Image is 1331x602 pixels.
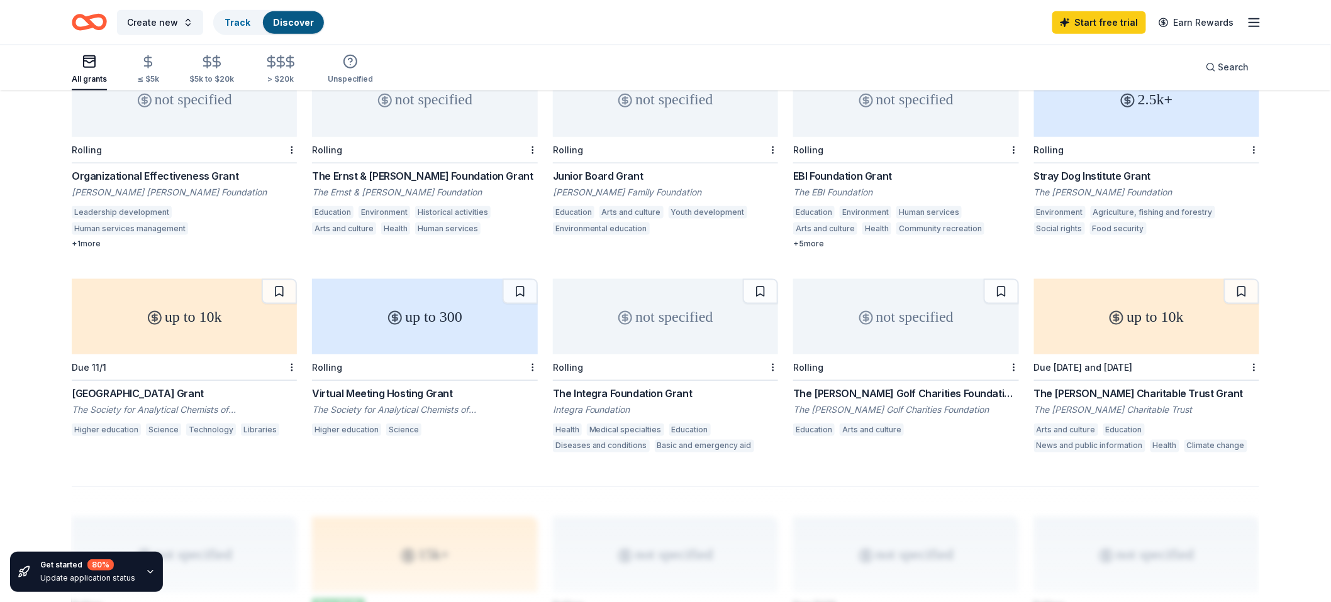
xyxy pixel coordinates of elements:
[793,362,823,373] div: Rolling
[840,206,891,219] div: Environment
[553,186,778,199] div: [PERSON_NAME] Family Foundation
[669,206,747,219] div: Youth development
[1034,279,1259,456] a: up to 10kDue [DATE] and [DATE]The [PERSON_NAME] Charitable Trust GrantThe [PERSON_NAME] Charitabl...
[1091,206,1215,219] div: Agriculture, fishing and forestry
[312,168,537,183] div: The Ernst & [PERSON_NAME] Foundation Grant
[72,222,188,235] div: Human services management
[72,424,141,436] div: Higher education
[415,222,481,235] div: Human services
[312,362,342,373] div: Rolling
[553,206,594,219] div: Education
[72,386,297,401] div: [GEOGRAPHIC_DATA] Grant
[1034,279,1259,354] div: up to 10k
[1052,11,1146,34] a: Start free trial
[312,62,537,239] a: not specifiedRollingThe Ernst & [PERSON_NAME] Foundation GrantThe Ernst & [PERSON_NAME] Foundatio...
[793,62,1018,137] div: not specified
[415,206,491,219] div: Historical activities
[72,239,297,249] div: + 1 more
[553,386,778,401] div: The Integra Foundation Grant
[1151,11,1242,34] a: Earn Rewards
[793,403,1018,416] div: The [PERSON_NAME] Golf Charities Foundation
[1034,362,1133,373] div: Due [DATE] and [DATE]
[793,62,1018,249] a: not specifiedRollingEBI Foundation GrantThe EBI FoundationEducationEnvironmentHuman servicesArts ...
[137,50,159,90] button: ≤ $5k
[793,168,1018,183] div: EBI Foundation Grant
[273,17,314,28] a: Discover
[72,74,107,84] div: All grants
[793,279,1018,354] div: not specified
[312,386,537,401] div: Virtual Meeting Hosting Grant
[840,424,904,436] div: Arts and culture
[553,362,583,373] div: Rolling
[40,559,135,571] div: Get started
[328,49,373,90] button: Unspecified
[381,222,410,235] div: Health
[793,424,835,436] div: Education
[1034,386,1259,401] div: The [PERSON_NAME] Charitable Trust Grant
[1034,206,1086,219] div: Environment
[1034,145,1064,155] div: Rolling
[793,145,823,155] div: Rolling
[72,8,107,37] a: Home
[137,74,159,84] div: ≤ $5k
[553,440,650,452] div: Diseases and conditions
[72,206,172,219] div: Leadership development
[117,10,203,35] button: Create new
[72,279,297,440] a: up to 10kDue 11/1[GEOGRAPHIC_DATA] GrantThe Society for Analytical Chemists of [GEOGRAPHIC_DATA] ...
[553,222,650,235] div: Environmental education
[87,559,114,571] div: 80 %
[1034,186,1259,199] div: The [PERSON_NAME] Foundation
[72,362,106,373] div: Due 11/1
[146,424,181,436] div: Science
[264,50,298,90] button: > $20k
[1218,60,1249,75] span: Search
[896,222,984,235] div: Community recreation
[793,206,835,219] div: Education
[587,424,664,436] div: Medical specialties
[72,145,102,155] div: Rolling
[312,279,537,354] div: up to 300
[553,403,778,416] div: Integra Foundation
[793,222,857,235] div: Arts and culture
[1034,403,1259,416] div: The [PERSON_NAME] Charitable Trust
[264,74,298,84] div: > $20k
[312,62,537,137] div: not specified
[72,62,297,137] div: not specified
[359,206,410,219] div: Environment
[1034,222,1085,235] div: Social rights
[328,74,373,84] div: Unspecified
[553,424,582,436] div: Health
[186,424,236,436] div: Technology
[669,424,711,436] div: Education
[1034,62,1259,137] div: 2.5k+
[312,424,381,436] div: Higher education
[1184,440,1247,452] div: Climate change
[312,279,537,440] a: up to 300RollingVirtual Meeting Hosting GrantThe Society for Analytical Chemists of [GEOGRAPHIC_D...
[553,145,583,155] div: Rolling
[553,279,778,354] div: not specified
[312,206,354,219] div: Education
[225,17,250,28] a: Track
[312,186,537,199] div: The Ernst & [PERSON_NAME] Foundation
[655,440,754,452] div: Basic and emergency aid
[862,222,891,235] div: Health
[1034,168,1259,183] div: Stray Dog Institute Grant
[1150,440,1179,452] div: Health
[1196,55,1259,80] button: Search
[72,49,107,90] button: All grants
[1034,424,1098,436] div: Arts and culture
[793,186,1018,199] div: The EBI Foundation
[72,168,297,183] div: Organizational Effectiveness Grant
[189,74,234,84] div: $5k to $20k
[1090,222,1147,235] div: Food security
[553,279,778,456] a: not specifiedRollingThe Integra Foundation GrantIntegra FoundationHealthMedical specialtiesEducat...
[127,15,178,30] span: Create new
[599,206,664,219] div: Arts and culture
[72,403,297,416] div: The Society for Analytical Chemists of [GEOGRAPHIC_DATA] and The Spectroscopy Society of [US_STATE]
[553,62,778,137] div: not specified
[793,386,1018,401] div: The [PERSON_NAME] Golf Charities Foundation Grant
[72,186,297,199] div: [PERSON_NAME] [PERSON_NAME] Foundation
[213,10,325,35] button: TrackDiscover
[241,424,279,436] div: Libraries
[312,145,342,155] div: Rolling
